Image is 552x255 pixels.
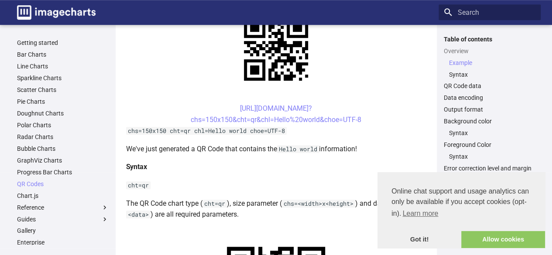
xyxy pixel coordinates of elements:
p: The QR Code chart type ( ), size parameter ( ) and data ( ) are all required parameters. [126,198,426,220]
img: chart [229,1,323,96]
input: Search [439,4,541,20]
a: Chart.js [17,192,109,200]
a: learn more about cookies [401,207,439,220]
label: Reference [17,204,109,211]
div: cookieconsent [377,172,545,248]
nav: Table of contents [439,35,541,173]
a: Foreground Color [444,141,535,149]
nav: Overview [444,59,535,78]
label: Table of contents [439,35,541,43]
a: Doughnut Charts [17,109,109,117]
a: Error correction level and margin [444,164,535,172]
label: Guides [17,215,109,223]
a: allow cookies [461,231,545,248]
a: QR Code data [444,82,535,90]
a: Gallery [17,227,109,235]
img: logo [17,5,96,20]
a: Example [449,59,535,67]
a: Enterprise [17,238,109,246]
a: Line Charts [17,62,109,70]
h4: Syntax [126,161,426,173]
a: Image-Charts documentation [14,2,99,23]
a: Background color [444,117,535,125]
p: We've just generated a QR Code that contains the information! [126,143,426,155]
a: Getting started [17,39,109,47]
a: Bubble Charts [17,145,109,153]
a: Overview [444,47,535,55]
a: QR Codes [17,180,109,188]
a: Syntax [449,153,535,160]
a: Output format [444,105,535,113]
a: Scatter Charts [17,86,109,94]
nav: Background color [444,129,535,137]
code: chs=<width>x<height> [282,200,355,207]
code: chs=150x150 cht=qr chl=Hello world choe=UTF-8 [126,127,287,135]
a: Syntax [449,129,535,137]
a: Data encoding [444,94,535,102]
a: GraphViz Charts [17,156,109,164]
a: Bar Charts [17,51,109,58]
a: Sparkline Charts [17,74,109,82]
code: cht=qr [126,181,151,189]
a: Polar Charts [17,121,109,129]
code: cht=qr [202,200,227,207]
code: Hello world [277,145,319,153]
a: Radar Charts [17,133,109,141]
a: Pie Charts [17,98,109,105]
a: Syntax [449,71,535,78]
a: dismiss cookie message [377,231,461,248]
nav: Foreground Color [444,153,535,160]
a: Progress Bar Charts [17,168,109,176]
span: Online chat support and usage analytics can only be available if you accept cookies (opt-in). [391,186,531,220]
a: [URL][DOMAIN_NAME]?chs=150x150&cht=qr&chl=Hello%20world&choe=UTF-8 [191,104,361,124]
